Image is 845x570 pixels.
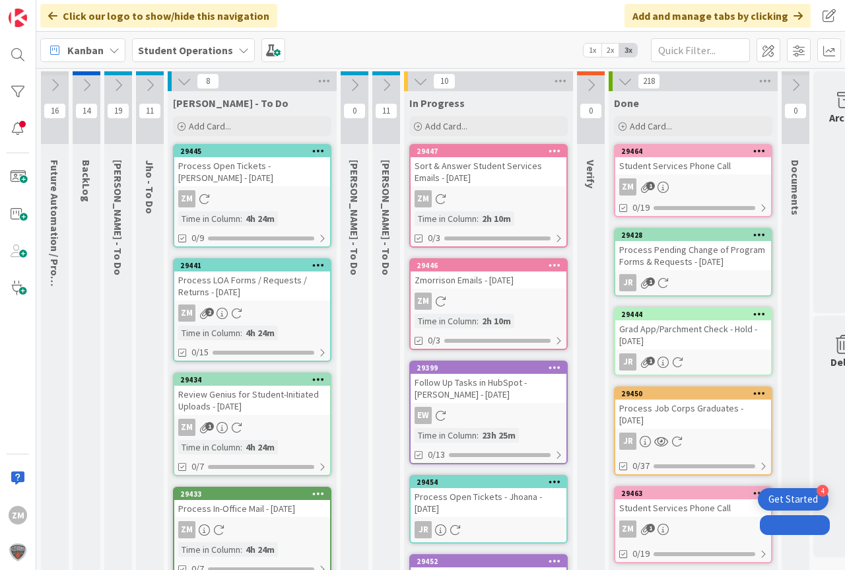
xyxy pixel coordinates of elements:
div: ZM [174,521,330,538]
div: 4h 24m [242,326,278,340]
div: Sort & Answer Student Services Emails - [DATE] [411,157,566,186]
div: ZM [411,293,566,310]
span: Amanda - To Do [380,160,393,275]
span: 0 [784,103,807,119]
span: 0/3 [428,231,440,245]
span: 1x [584,44,601,57]
span: 3x [619,44,637,57]
span: Kanban [67,42,104,58]
span: 11 [375,103,397,119]
div: 29441Process LOA Forms / Requests / Returns - [DATE] [174,260,330,301]
span: Add Card... [189,120,231,132]
div: 29463Student Services Phone Call [615,487,771,517]
div: 2h 10m [479,211,514,226]
span: 16 [44,103,66,119]
div: JR [615,353,771,371]
div: 29450 [621,389,771,398]
div: 29464Student Services Phone Call [615,145,771,174]
span: : [240,542,242,557]
div: 29447 [411,145,566,157]
div: 4 [817,485,828,497]
span: : [477,428,479,443]
span: 218 [638,73,660,89]
div: 29399 [411,362,566,374]
span: 2x [601,44,619,57]
div: 29434 [174,374,330,386]
span: 8 [197,73,219,89]
input: Quick Filter... [651,38,750,62]
div: Time in Column [178,542,240,557]
span: : [477,211,479,226]
img: Visit kanbanzone.com [9,9,27,27]
span: 0/19 [632,201,650,215]
div: Process Open Tickets - Jhoana - [DATE] [411,488,566,517]
span: Zaida - To Do [173,96,288,110]
div: ZM [411,190,566,207]
div: Zmorrison Emails - [DATE] [411,271,566,289]
span: In Progress [409,96,465,110]
div: JR [619,433,636,450]
div: ZM [415,190,432,207]
div: EW [411,407,566,424]
div: ZM [174,190,330,207]
div: 29452 [411,555,566,567]
span: 0/37 [632,459,650,473]
div: 29454 [411,476,566,488]
div: JR [619,274,636,291]
div: Process LOA Forms / Requests / Returns - [DATE] [174,271,330,301]
span: 0 [580,103,602,119]
div: 29441 [174,260,330,271]
div: ZM [619,520,636,538]
span: 1 [205,422,214,431]
div: Click our logo to show/hide this navigation [40,4,277,28]
div: Time in Column [415,314,477,328]
div: EW [415,407,432,424]
div: JR [411,521,566,538]
span: Documents [789,160,802,215]
div: Student Services Phone Call [615,157,771,174]
div: 29428 [621,231,771,240]
span: Add Card... [425,120,467,132]
div: 29428Process Pending Change of Program Forms & Requests - [DATE] [615,229,771,270]
span: : [240,211,242,226]
div: 29452 [417,557,566,566]
span: 0 [343,103,366,119]
div: 2h 10m [479,314,514,328]
span: 10 [433,73,456,89]
div: Process Open Tickets - [PERSON_NAME] - [DATE] [174,157,330,186]
span: : [240,440,242,454]
div: 29450 [615,388,771,400]
div: 29447 [417,147,566,156]
div: 29446 [417,261,566,270]
span: Future Automation / Process Building [48,160,61,339]
img: avatar [9,543,27,561]
div: 29454Process Open Tickets - Jhoana - [DATE] [411,476,566,517]
div: JR [619,353,636,371]
div: 29454 [417,478,566,487]
div: Open Get Started checklist, remaining modules: 4 [758,488,828,511]
div: ZM [178,190,195,207]
div: JR [615,274,771,291]
div: 4h 24m [242,211,278,226]
span: 2 [205,308,214,316]
div: 29444Grad App/Parchment Check - Hold - [DATE] [615,308,771,349]
div: 29445Process Open Tickets - [PERSON_NAME] - [DATE] [174,145,330,186]
div: ZM [619,178,636,196]
span: 0/3 [428,334,440,347]
div: 29447Sort & Answer Student Services Emails - [DATE] [411,145,566,186]
div: 4h 24m [242,542,278,557]
div: 29446 [411,260,566,271]
div: 29433 [174,488,330,500]
div: 23h 25m [479,428,519,443]
div: 29428 [615,229,771,241]
div: Get Started [768,493,818,506]
div: 29444 [615,308,771,320]
span: Done [614,96,639,110]
div: 29463 [615,487,771,499]
span: : [477,314,479,328]
div: 29434 [180,375,330,384]
span: Add Card... [630,120,672,132]
div: 29464 [615,145,771,157]
div: Time in Column [178,440,240,454]
span: 0/9 [191,231,204,245]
